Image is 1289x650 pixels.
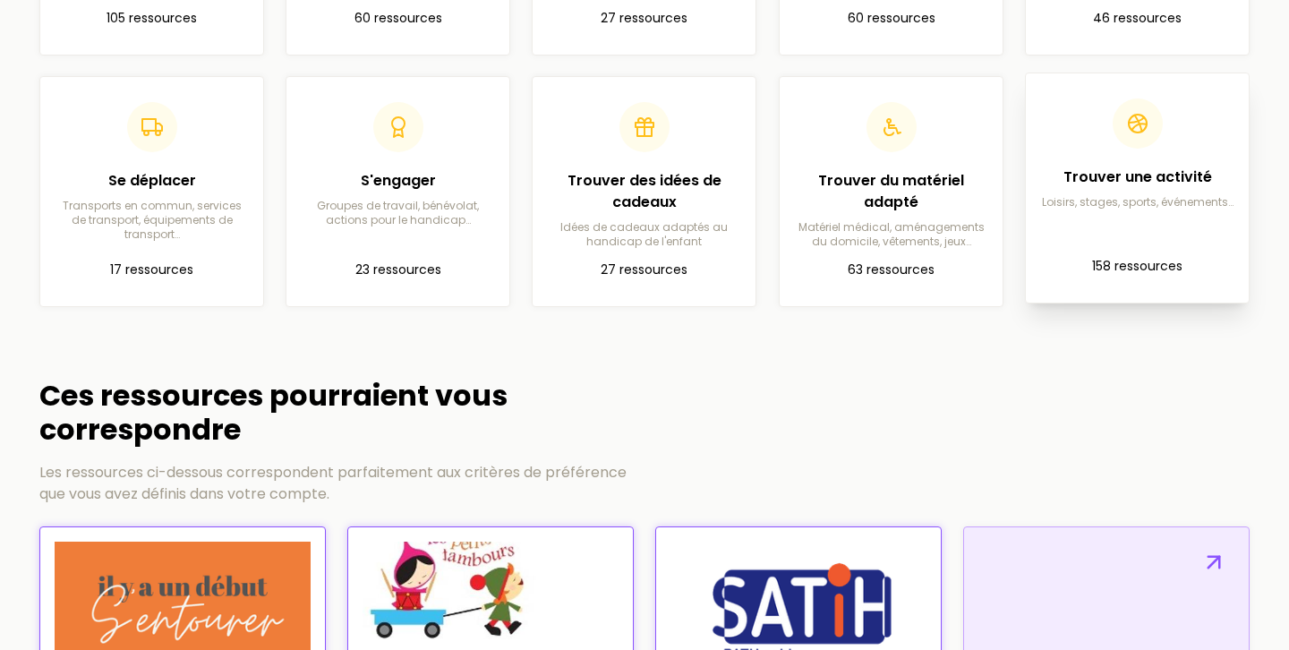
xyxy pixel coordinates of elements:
[55,170,249,192] h2: Se déplacer
[1040,256,1234,278] p: 158 ressources
[794,260,988,281] p: 63 ressources
[301,8,495,30] p: 60 ressources
[39,379,641,448] h2: Ces ressources pourraient vous correspondre
[301,170,495,192] h2: S'engager
[794,220,988,249] p: Matériel médical, aménagements du domicile, vêtements, jeux…
[1040,8,1234,30] p: 46 ressources
[55,199,249,242] p: Transports en commun, services de transport, équipements de transport…
[794,8,988,30] p: 60 ressources
[547,8,741,30] p: 27 ressources
[779,76,1003,307] a: Trouver du matériel adaptéMatériel médical, aménagements du domicile, vêtements, jeux…63 ressources
[55,8,249,30] p: 105 ressources
[301,199,495,227] p: Groupes de travail, bénévolat, actions pour le handicap…
[794,170,988,213] h2: Trouver du matériel adapté
[1040,167,1234,188] h2: Trouver une activité
[286,76,510,307] a: S'engagerGroupes de travail, bénévolat, actions pour le handicap…23 ressources
[547,170,741,213] h2: Trouver des idées de cadeaux
[301,260,495,281] p: 23 ressources
[532,76,756,307] a: Trouver des idées de cadeauxIdées de cadeaux adaptés au handicap de l'enfant27 ressources
[547,260,741,281] p: 27 ressources
[1040,195,1234,210] p: Loisirs, stages, sports, événements…
[547,220,741,249] p: Idées de cadeaux adaptés au handicap de l'enfant
[39,462,641,505] p: Les ressources ci-dessous correspondent parfaitement aux critères de préférence que vous avez déf...
[39,76,264,307] a: Se déplacerTransports en commun, services de transport, équipements de transport…17 ressources
[55,260,249,281] p: 17 ressources
[1025,73,1250,304] a: Trouver une activitéLoisirs, stages, sports, événements…158 ressources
